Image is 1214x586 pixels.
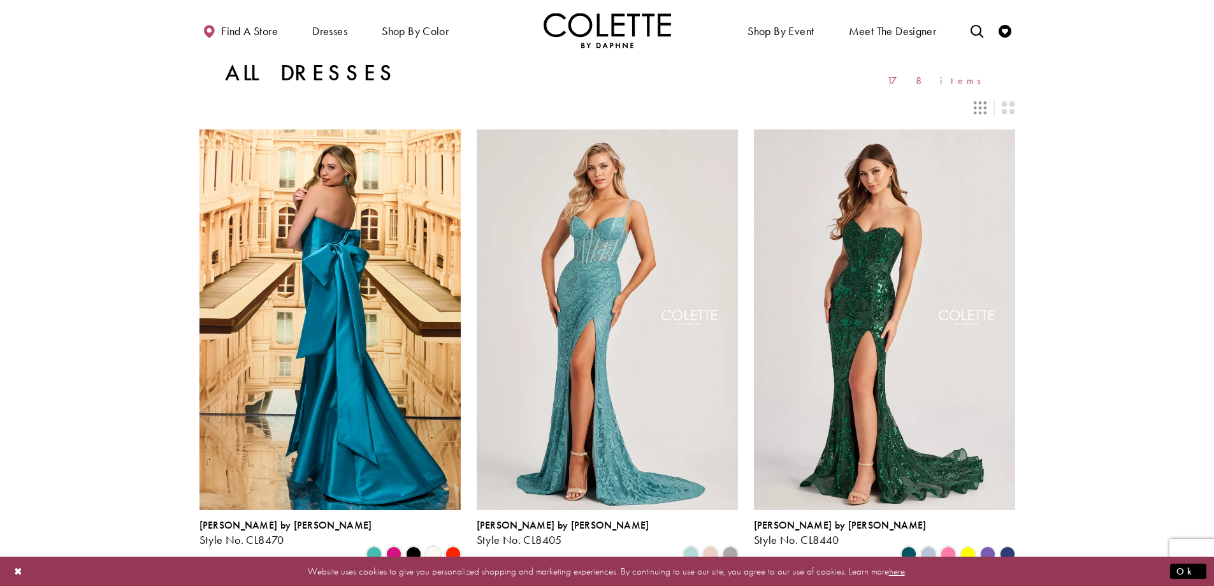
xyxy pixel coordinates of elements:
[941,546,956,562] i: Cotton Candy
[366,546,382,562] i: Turquoise
[199,532,284,547] span: Style No. CL8470
[92,562,1122,580] p: Website uses cookies to give you personalized shopping and marketing experiences. By continuing t...
[974,101,986,114] span: Switch layout to 3 columns
[703,546,718,562] i: Rose
[445,546,461,562] i: Scarlet
[544,13,671,48] img: Colette by Daphne
[199,13,281,48] a: Find a store
[199,520,372,546] div: Colette by Daphne Style No. CL8470
[754,518,927,532] span: [PERSON_NAME] by [PERSON_NAME]
[477,129,738,509] a: Visit Colette by Daphne Style No. CL8405 Page
[901,546,916,562] i: Spruce
[1170,563,1206,579] button: Submit Dialog
[683,546,698,562] i: Sea Glass
[309,13,350,48] span: Dresses
[921,546,936,562] i: Ice Blue
[379,13,452,48] span: Shop by color
[846,13,940,48] a: Meet the designer
[889,564,905,577] a: here
[960,546,976,562] i: Yellow
[382,25,449,38] span: Shop by color
[426,546,441,562] i: Diamond White
[980,546,995,562] i: Violet
[754,520,927,546] div: Colette by Daphne Style No. CL8440
[1000,546,1015,562] i: Navy Blue
[406,546,421,562] i: Black
[477,532,562,547] span: Style No. CL8405
[723,546,738,562] i: Smoke
[192,94,1023,122] div: Layout Controls
[199,518,372,532] span: [PERSON_NAME] by [PERSON_NAME]
[544,13,671,48] a: Visit Home Page
[199,129,461,509] a: Visit Colette by Daphne Style No. CL8470 Page
[887,75,990,86] span: 178 items
[849,25,937,38] span: Meet the designer
[477,518,649,532] span: [PERSON_NAME] by [PERSON_NAME]
[1002,101,1015,114] span: Switch layout to 2 columns
[744,13,817,48] span: Shop By Event
[225,61,398,86] h1: All Dresses
[967,13,986,48] a: Toggle search
[748,25,814,38] span: Shop By Event
[754,532,839,547] span: Style No. CL8440
[477,520,649,546] div: Colette by Daphne Style No. CL8405
[754,129,1015,509] a: Visit Colette by Daphne Style No. CL8440 Page
[221,25,278,38] span: Find a store
[386,546,401,562] i: Fuchsia
[312,25,347,38] span: Dresses
[8,560,29,582] button: Close Dialog
[995,13,1015,48] a: Check Wishlist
